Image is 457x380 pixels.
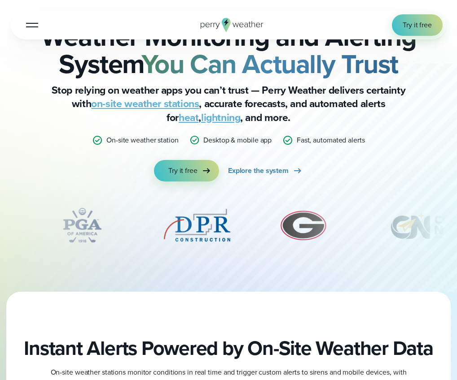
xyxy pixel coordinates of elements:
span: Explore the system [228,165,289,176]
img: PGA.svg [46,203,118,248]
span: Try it free [403,20,432,30]
p: On-site weather station [106,135,179,146]
p: Desktop & mobile app [203,135,272,146]
p: Fast, automated alerts [297,135,365,146]
a: Try it free [392,14,443,36]
a: Explore the system [228,160,303,181]
h2: Weather Monitoring and Alerting System [11,23,446,78]
div: slideshow [11,203,446,252]
span: Try it free [168,165,198,176]
div: 6 of 12 [276,203,331,248]
a: heat [179,110,198,125]
a: Try it free [154,160,219,181]
p: Stop relying on weather apps you can’t trust — Perry Weather delivers certainty with , accurate f... [49,83,408,124]
img: DPR-Construction.svg [161,203,233,248]
img: University-of-Georgia.svg [276,203,331,248]
h2: Instant Alerts Powered by On-Site Weather Data [24,337,433,360]
a: lightning [201,110,240,125]
a: on-site weather stations [91,96,199,111]
strong: You Can Actually Trust [141,44,398,84]
div: 5 of 12 [161,203,233,248]
div: 4 of 12 [46,203,118,248]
